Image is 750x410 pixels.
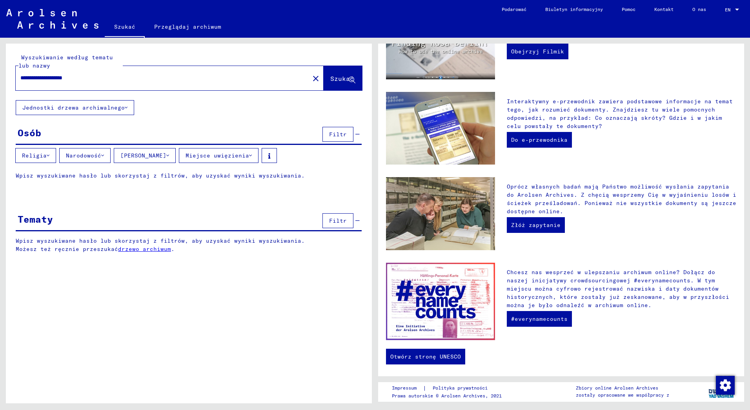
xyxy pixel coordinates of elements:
img: eguide.jpg [386,92,495,165]
font: Religia [22,152,47,159]
button: Religia [15,148,56,163]
span: EN [725,7,734,13]
p: Wpisz wyszukiwane hasło lub skorzystaj z filtrów, aby uzyskać wyniki wyszukiwania. [16,172,362,180]
font: Miejsce uwięzienia [186,152,249,159]
span: Filtr [329,131,347,138]
a: Otwórz stronę UNESCO [386,349,465,364]
button: [PERSON_NAME] [114,148,176,163]
img: Zmienianie zgody [716,376,735,395]
div: Zmienianie zgody [715,375,734,394]
a: Przeglądaj archiwum [145,17,231,36]
p: Wpisz wyszukiwane hasło lub skorzystaj z filtrów, aby uzyskać wyniki wyszukiwania. Możesz też ręc... [16,237,362,253]
button: Szukać [324,66,362,90]
button: Filtr [322,213,353,228]
p: zostały opracowane we współpracy z [576,392,669,399]
p: Chcesz nas wesprzeć w ulepszaniu archiwum online? Dołącz do naszej inicjatywy crowdsourcingowej #... [507,268,736,309]
font: [PERSON_NAME] [120,152,166,159]
img: Arolsen_neg.svg [6,9,98,29]
mat-label: Wyszukiwanie według tematu lub nazwy [18,54,113,69]
font: Narodowość [66,152,101,159]
a: Polityka prywatności [426,384,497,392]
a: #everynamecounts [507,311,572,327]
img: inquiries.jpg [386,177,495,250]
button: Jasny [308,70,324,86]
button: Filtr [322,127,353,142]
a: Obejrzyj Filmik [507,44,568,59]
img: enc.jpg [386,263,495,340]
button: Narodowość [59,148,111,163]
p: Interaktywny e-przewodnik zawiera podstawowe informacje na temat tego, jak rozumieć dokumenty. Zn... [507,97,736,130]
button: Jednostki drzewa archiwalnego [16,100,134,115]
a: Do e-przewodnika [507,132,572,148]
a: Złóż zapytanie [507,217,565,233]
mat-icon: close [311,74,320,83]
p: Oprócz własnych badań mają Państwo możliwość wysłania zapytania do Arolsen Archives. Z chęcią wes... [507,183,736,216]
img: yv_logo.png [707,382,736,401]
font: Jednostki drzewa archiwalnego [22,104,125,111]
a: Szukać [105,17,145,38]
a: drzewo archiwum [118,245,171,253]
a: Impressum [392,384,423,392]
p: Zbiory online Arolsen Archives [576,384,669,392]
button: Miejsce uwięzienia [179,148,258,163]
p: Prawa autorskie © Arolsen Archives, 2021 [392,392,502,399]
img: video.jpg [386,20,495,79]
span: Filtr [329,217,347,224]
div: Osób [18,126,41,140]
font: | [423,384,426,392]
span: Szukać [330,75,354,82]
div: Tematy [18,212,53,226]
